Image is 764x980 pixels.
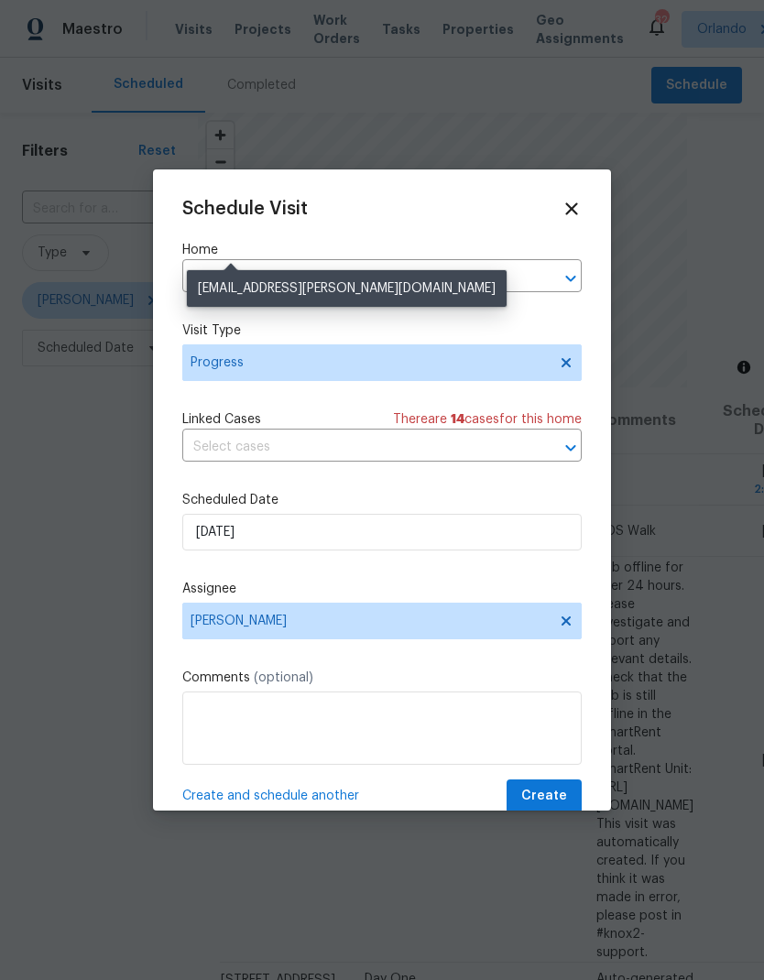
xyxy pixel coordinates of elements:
span: Linked Cases [182,410,261,429]
span: Schedule Visit [182,200,308,218]
label: Home [182,241,582,259]
span: 14 [451,413,464,426]
label: Visit Type [182,321,582,340]
button: Create [507,779,582,813]
div: [EMAIL_ADDRESS][PERSON_NAME][DOMAIN_NAME] [187,270,507,307]
span: Progress [191,354,547,372]
label: Scheduled Date [182,491,582,509]
label: Assignee [182,580,582,598]
span: Create [521,785,567,808]
span: Create and schedule another [182,787,359,805]
label: Comments [182,669,582,687]
span: There are case s for this home [393,410,582,429]
input: M/D/YYYY [182,514,582,550]
span: Close [562,199,582,219]
button: Open [558,435,584,461]
span: (optional) [254,671,313,684]
input: Enter in an address [182,264,530,292]
button: Open [558,266,584,291]
input: Select cases [182,433,530,462]
span: [PERSON_NAME] [191,614,550,628]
